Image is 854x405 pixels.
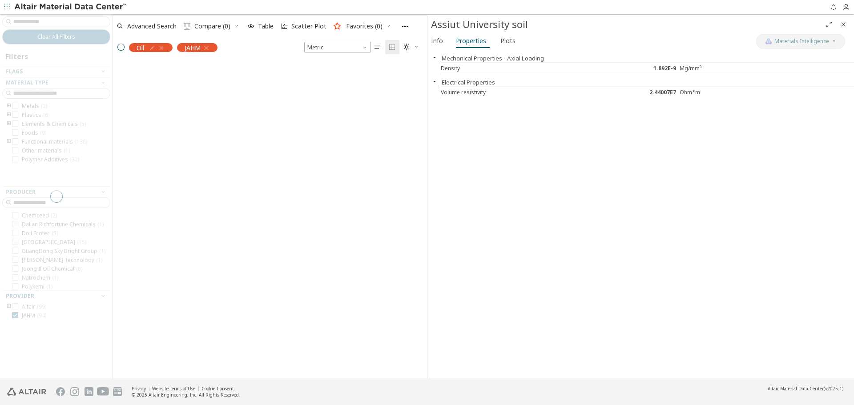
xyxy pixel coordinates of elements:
[152,385,195,392] a: Website Terms of Use
[304,42,371,52] span: Metric
[127,23,177,29] span: Advanced Search
[184,23,191,30] i: 
[113,56,427,378] div: grid
[201,385,234,392] a: Cookie Consent
[612,89,680,96] div: 2.44007E7
[441,89,612,96] div: Volume resistivity
[442,54,544,62] button: Mechanical Properties - Axial Loading
[346,23,383,29] span: Favorites (0)
[756,34,845,49] button: AI CopilotMaterials Intelligence
[371,40,385,54] button: Table View
[768,385,843,392] div: (v2025.1)
[442,78,495,86] button: Electrical Properties
[427,54,442,61] button: Close
[385,40,399,54] button: Tile View
[399,40,423,54] button: Theme
[765,38,772,45] img: AI Copilot
[680,89,748,96] div: Ohm*m
[375,44,382,51] i: 
[427,78,442,85] button: Close
[7,388,46,396] img: Altair Engineering
[500,34,516,48] span: Plots
[403,44,410,51] i: 
[822,17,836,32] button: Full Screen
[431,34,443,48] span: Info
[836,17,850,32] button: Close
[132,385,146,392] a: Privacy
[304,42,371,52] div: Unit System
[389,44,396,51] i: 
[132,392,240,398] div: © 2025 Altair Engineering, Inc. All Rights Reserved.
[612,65,680,72] div: 1.892E-9
[768,385,824,392] span: Altair Material Data Center
[441,65,612,72] div: Density
[456,34,486,48] span: Properties
[680,65,748,72] div: Mg/mm³
[137,44,144,52] span: Oil
[185,44,201,52] span: JAHM
[431,17,822,32] div: Assiut University soil
[14,3,128,12] img: Altair Material Data Center
[258,23,274,29] span: Table
[194,23,230,29] span: Compare (0)
[291,23,326,29] span: Scatter Plot
[774,38,829,45] span: Materials Intelligence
